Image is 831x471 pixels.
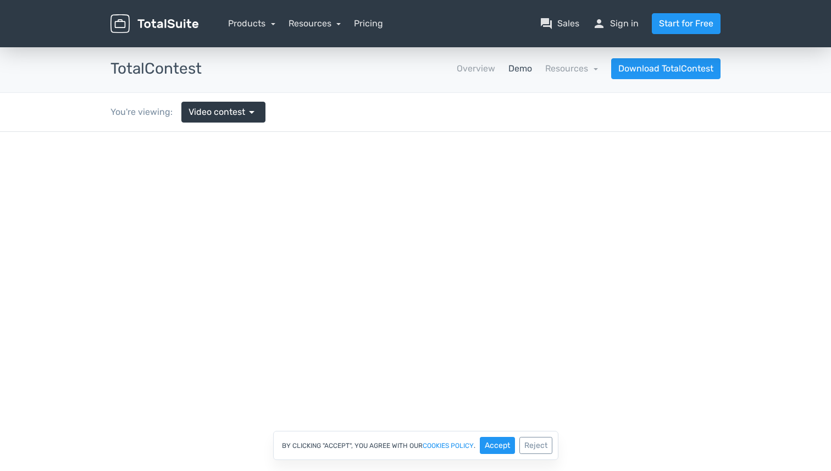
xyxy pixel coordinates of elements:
a: question_answerSales [540,17,579,30]
a: Download TotalContest [611,58,721,79]
h3: TotalContest [110,60,202,77]
a: Demo [508,62,532,75]
div: By clicking "Accept", you agree with our . [273,431,558,460]
button: Reject [519,437,552,454]
a: Overview [457,62,495,75]
a: Resources [545,63,598,74]
a: Pricing [354,17,383,30]
span: person [592,17,606,30]
span: arrow_drop_down [245,106,258,119]
div: You're viewing: [110,106,181,119]
img: TotalSuite for WordPress [110,14,198,34]
span: Video contest [189,106,245,119]
button: Accept [480,437,515,454]
a: cookies policy [423,442,474,449]
span: question_answer [540,17,553,30]
a: Products [228,18,275,29]
a: Video contest arrow_drop_down [181,102,265,123]
a: personSign in [592,17,639,30]
a: Resources [289,18,341,29]
a: Start for Free [652,13,721,34]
